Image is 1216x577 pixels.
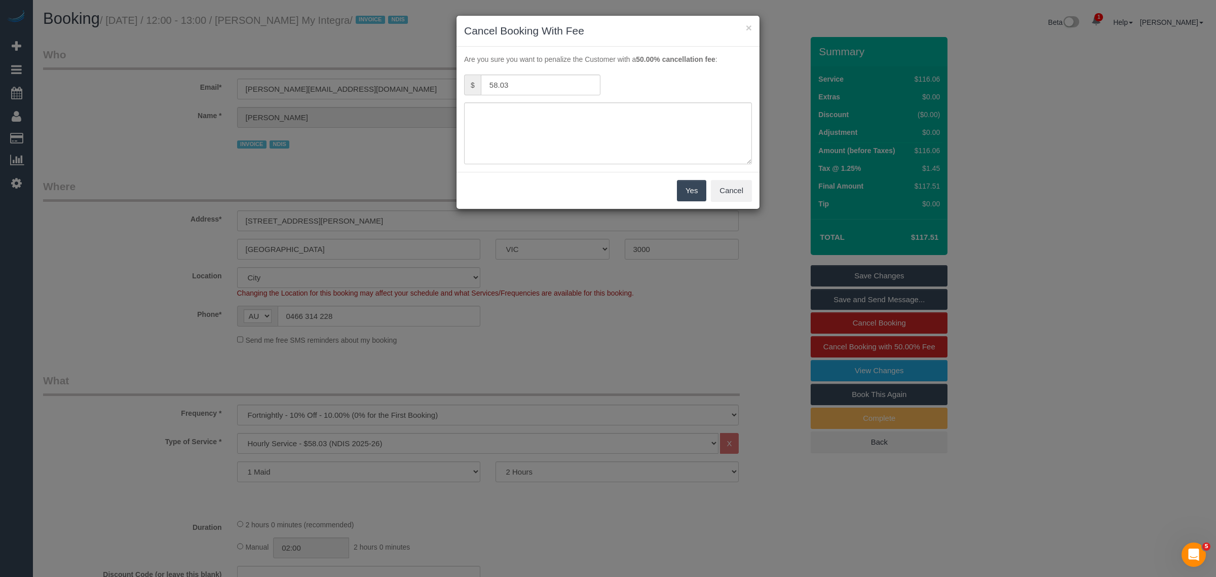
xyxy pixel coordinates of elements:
p: Are you sure you want to penalize the Customer with a : [464,54,752,64]
strong: 50.00% cancellation fee [636,55,715,63]
span: 5 [1202,543,1210,551]
span: $ [464,75,481,95]
iframe: Intercom live chat [1182,543,1206,567]
h3: Cancel Booking With Fee [464,23,752,39]
button: × [746,22,752,33]
button: Cancel [711,180,752,201]
sui-modal: Cancel Booking With Fee [457,16,759,209]
button: Yes [677,180,706,201]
